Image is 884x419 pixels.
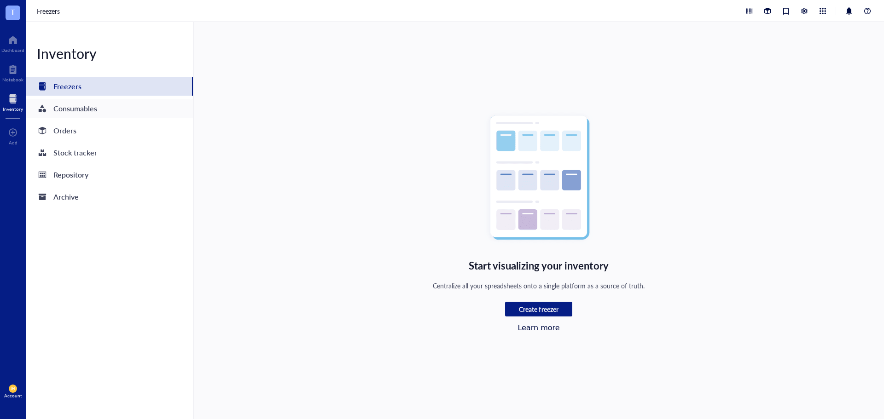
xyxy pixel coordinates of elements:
a: Freezers [37,6,62,16]
div: Orders [53,124,76,137]
div: Start visualizing your inventory [469,258,608,273]
div: Repository [53,168,88,181]
div: Consumables [53,102,97,115]
span: JH [11,386,15,391]
a: Stock tracker [26,143,193,162]
span: Create freezer [519,305,558,313]
div: Stock tracker [53,146,97,159]
a: Freezers [26,77,193,96]
a: Repository [26,166,193,184]
a: Orders [26,121,193,140]
a: Dashboard [1,33,24,53]
img: Empty state [482,109,595,247]
div: Dashboard [1,47,24,53]
div: Add [9,140,17,145]
a: Archive [26,188,193,206]
div: Inventory [3,106,23,112]
button: Create freezer [505,302,572,316]
div: Archive [53,190,79,203]
a: Consumables [26,99,193,118]
div: Account [4,393,22,398]
span: T [11,6,15,17]
a: Learn more [518,323,559,332]
div: Freezers [53,80,81,93]
a: Inventory [3,92,23,112]
div: Notebook [2,77,23,82]
a: Notebook [2,62,23,82]
div: Centralize all your spreadsheets onto a single platform as a source of truth. [433,281,645,291]
div: Inventory [26,44,193,63]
